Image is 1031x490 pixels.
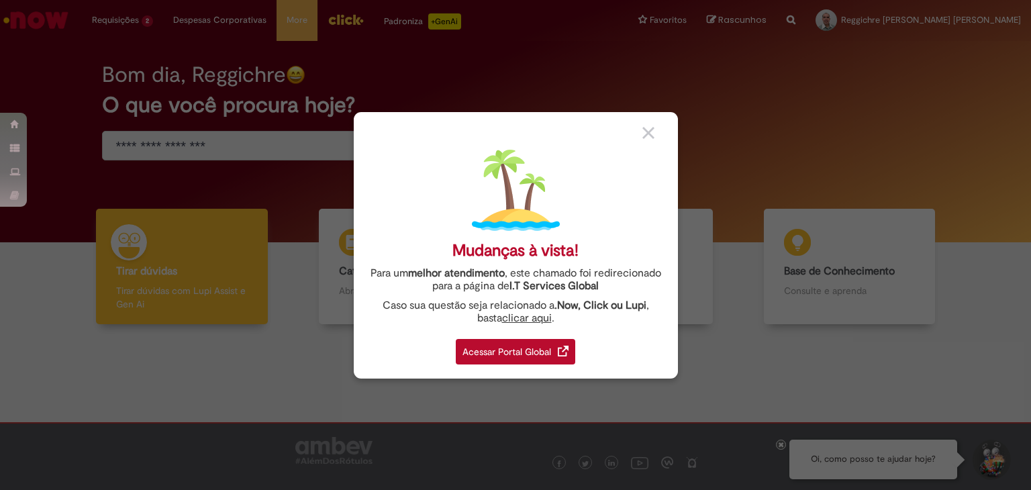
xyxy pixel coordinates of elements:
[502,304,552,325] a: clicar aqui
[364,299,668,325] div: Caso sua questão seja relacionado a , basta .
[408,266,505,280] strong: melhor atendimento
[472,146,560,234] img: island.png
[509,272,599,293] a: I.T Services Global
[456,339,575,364] div: Acessar Portal Global
[554,299,646,312] strong: .Now, Click ou Lupi
[456,332,575,364] a: Acessar Portal Global
[558,346,569,356] img: redirect_link.png
[642,127,654,139] img: close_button_grey.png
[452,241,579,260] div: Mudanças à vista!
[364,267,668,293] div: Para um , este chamado foi redirecionado para a página de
